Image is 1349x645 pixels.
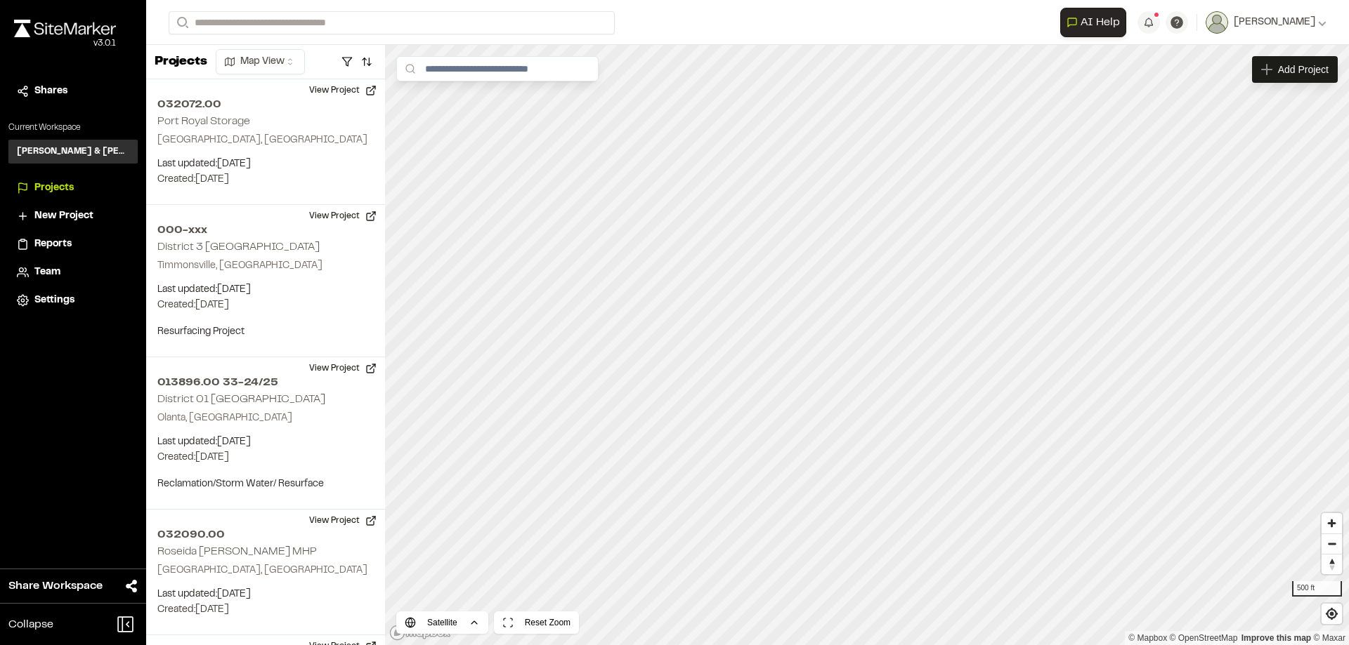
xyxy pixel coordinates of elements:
[157,133,374,148] p: [GEOGRAPHIC_DATA], [GEOGRAPHIC_DATA]
[1322,554,1342,574] button: Reset bearing to north
[157,282,374,298] p: Last updated: [DATE]
[157,526,374,543] h2: 032090.00
[301,205,385,227] button: View Project
[1322,513,1342,533] button: Zoom in
[157,258,374,274] p: Timmonsville, [GEOGRAPHIC_DATA]
[385,45,1349,645] canvas: Map
[157,450,374,465] p: Created: [DATE]
[34,237,72,252] span: Reports
[1206,11,1228,34] img: User
[301,510,385,532] button: View Project
[157,222,374,239] h2: 000-xxx
[1322,534,1342,554] span: Zoom out
[34,180,74,196] span: Projects
[1170,633,1238,643] a: OpenStreetMap
[155,53,207,72] p: Projects
[8,616,53,633] span: Collapse
[1081,14,1120,31] span: AI Help
[157,563,374,578] p: [GEOGRAPHIC_DATA], [GEOGRAPHIC_DATA]
[17,145,129,158] h3: [PERSON_NAME] & [PERSON_NAME] Inc.
[17,180,129,196] a: Projects
[169,11,194,34] button: Search
[1322,533,1342,554] button: Zoom out
[1322,604,1342,624] button: Find my location
[34,265,60,280] span: Team
[157,298,374,313] p: Created: [DATE]
[17,208,129,224] a: New Project
[1278,62,1329,77] span: Add Project
[14,20,116,37] img: rebrand.png
[17,84,129,99] a: Shares
[8,121,138,134] p: Current Workspace
[157,477,374,492] p: Reclamation/Storm Water/ Resurface
[34,208,93,224] span: New Project
[1234,15,1315,30] span: [PERSON_NAME]
[157,374,374,391] h2: 013896.00 33-24/25
[1242,633,1311,643] a: Map feedback
[1060,8,1132,37] div: Open AI Assistant
[157,96,374,113] h2: 032072.00
[396,611,488,634] button: Satellite
[1313,633,1345,643] a: Maxar
[8,578,103,594] span: Share Workspace
[157,434,374,450] p: Last updated: [DATE]
[1128,633,1167,643] a: Mapbox
[157,587,374,602] p: Last updated: [DATE]
[1060,8,1126,37] button: Open AI Assistant
[17,293,129,308] a: Settings
[34,84,67,99] span: Shares
[494,611,579,634] button: Reset Zoom
[14,37,116,50] div: Oh geez...please don't...
[1206,11,1327,34] button: [PERSON_NAME]
[301,79,385,102] button: View Project
[157,172,374,187] p: Created: [DATE]
[157,157,374,172] p: Last updated: [DATE]
[157,411,374,426] p: Olanta, [GEOGRAPHIC_DATA]
[17,265,129,280] a: Team
[389,625,451,641] a: Mapbox logo
[301,357,385,380] button: View Project
[157,117,250,126] h2: Port Royal Storage
[157,394,325,404] h2: District 01 [GEOGRAPHIC_DATA]
[17,237,129,252] a: Reports
[157,547,317,557] h2: Roseida [PERSON_NAME] MHP
[1292,581,1342,597] div: 500 ft
[157,602,374,618] p: Created: [DATE]
[34,293,74,308] span: Settings
[1322,554,1342,574] span: Reset bearing to north
[157,324,374,340] p: Resurfacing Project
[157,242,320,252] h2: District 3 [GEOGRAPHIC_DATA]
